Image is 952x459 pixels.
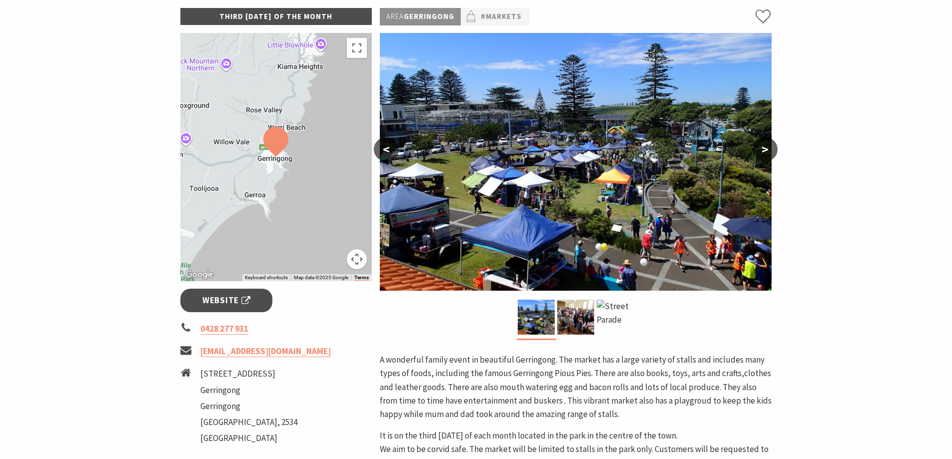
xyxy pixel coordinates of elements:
li: [GEOGRAPHIC_DATA], 2534 [200,416,297,429]
p: Third [DATE] of the Month [180,8,372,25]
li: [STREET_ADDRESS] [200,367,297,381]
a: 0428 277 931 [200,323,248,335]
img: Street Parade [597,300,634,335]
a: #Markets [481,10,522,23]
img: Gerringong Town Hall [557,300,594,335]
button: Toggle fullscreen view [347,38,367,58]
button: > [753,137,778,161]
span: Area [386,11,404,21]
button: < [374,137,399,161]
p: A wonderful family event in beautiful Gerringong. The market has a large variety of stalls and in... [380,353,772,421]
button: Keyboard shortcuts [245,274,288,281]
img: Christmas Market and Street Parade [518,300,555,335]
p: Gerringong [380,8,461,25]
a: Website [180,289,273,312]
li: Gerringong [200,400,297,413]
span: Map data ©2025 Google [294,275,348,280]
img: Christmas Market and Street Parade [380,33,772,291]
a: [EMAIL_ADDRESS][DOMAIN_NAME] [200,346,331,357]
a: Open this area in Google Maps (opens a new window) [183,268,216,281]
img: Google [183,268,216,281]
li: [GEOGRAPHIC_DATA] [200,432,297,445]
span: Website [202,294,250,307]
button: Map camera controls [347,249,367,269]
a: Terms (opens in new tab) [354,275,369,281]
li: Gerringong [200,384,297,397]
